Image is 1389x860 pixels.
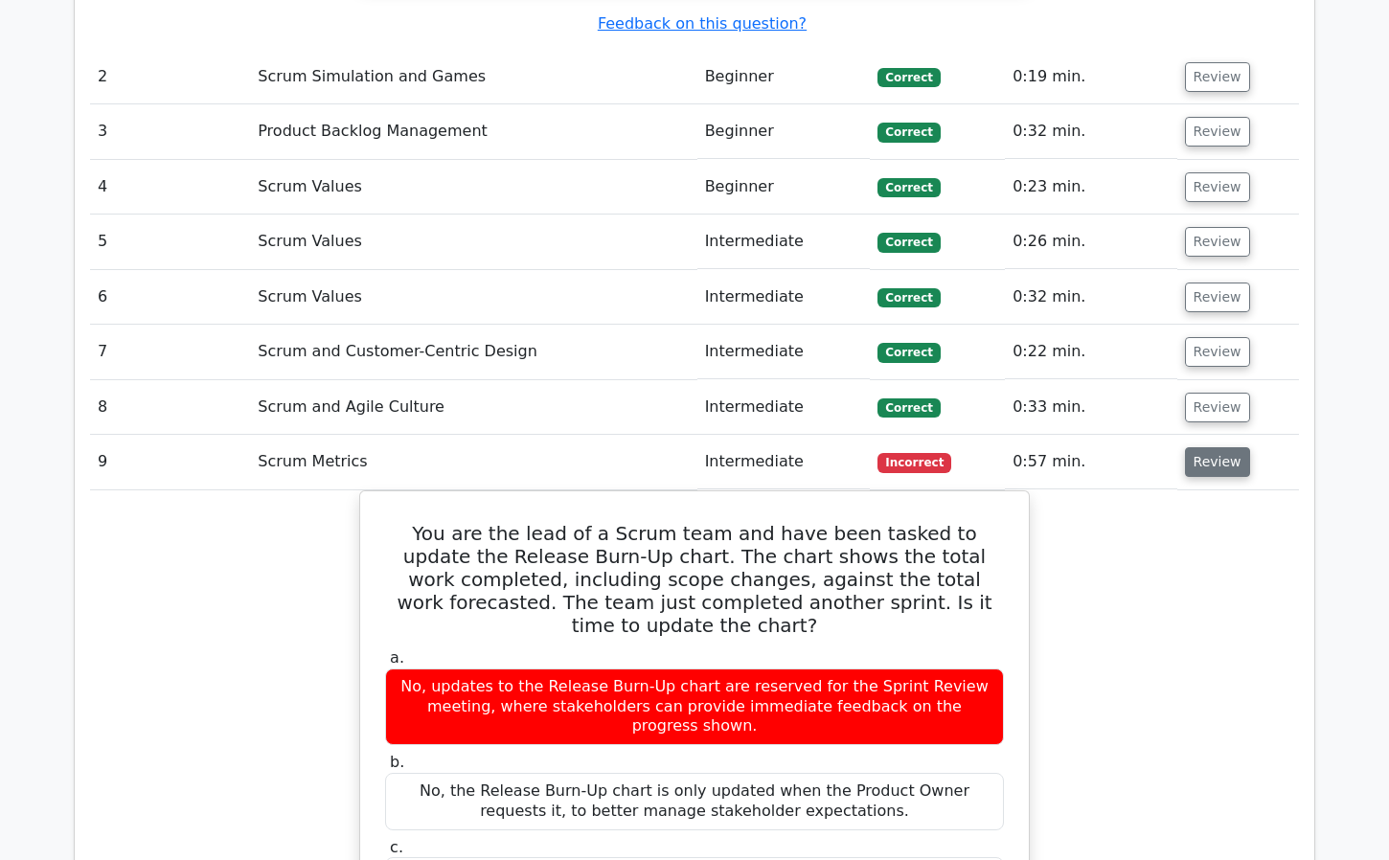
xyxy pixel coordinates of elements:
td: 0:19 min. [1005,50,1176,104]
td: 5 [90,215,250,269]
span: Correct [877,178,940,197]
td: Scrum and Agile Culture [250,380,696,435]
button: Review [1185,337,1250,367]
span: Correct [877,343,940,362]
button: Review [1185,117,1250,147]
td: Intermediate [697,325,871,379]
td: Beginner [697,160,871,215]
td: Scrum Metrics [250,435,696,489]
span: b. [390,753,404,771]
button: Review [1185,62,1250,92]
td: 7 [90,325,250,379]
td: 8 [90,380,250,435]
td: 0:57 min. [1005,435,1176,489]
span: Correct [877,398,940,418]
td: 0:22 min. [1005,325,1176,379]
td: 0:32 min. [1005,270,1176,325]
button: Review [1185,447,1250,477]
td: Intermediate [697,270,871,325]
td: 2 [90,50,250,104]
a: Feedback on this question? [598,14,807,33]
span: Correct [877,68,940,87]
td: 6 [90,270,250,325]
span: Correct [877,123,940,142]
td: 0:26 min. [1005,215,1176,269]
h5: You are the lead of a Scrum team and have been tasked to update the Release Burn-Up chart. The ch... [383,522,1006,637]
span: a. [390,648,404,667]
td: Scrum Values [250,215,696,269]
button: Review [1185,172,1250,202]
td: Beginner [697,50,871,104]
td: 4 [90,160,250,215]
td: Scrum Values [250,160,696,215]
td: Scrum Values [250,270,696,325]
td: Product Backlog Management [250,104,696,159]
td: Intermediate [697,435,871,489]
div: No, the Release Burn-Up chart is only updated when the Product Owner requests it, to better manag... [385,773,1004,830]
button: Review [1185,393,1250,422]
td: Scrum Simulation and Games [250,50,696,104]
button: Review [1185,227,1250,257]
td: Scrum and Customer-Centric Design [250,325,696,379]
td: 3 [90,104,250,159]
td: Beginner [697,104,871,159]
td: Intermediate [697,215,871,269]
td: 0:23 min. [1005,160,1176,215]
span: c. [390,838,403,856]
span: Correct [877,288,940,307]
span: Incorrect [877,453,951,472]
div: No, updates to the Release Burn-Up chart are reserved for the Sprint Review meeting, where stakeh... [385,668,1004,745]
td: 9 [90,435,250,489]
td: 0:33 min. [1005,380,1176,435]
button: Review [1185,283,1250,312]
span: Correct [877,233,940,252]
td: Intermediate [697,380,871,435]
td: 0:32 min. [1005,104,1176,159]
